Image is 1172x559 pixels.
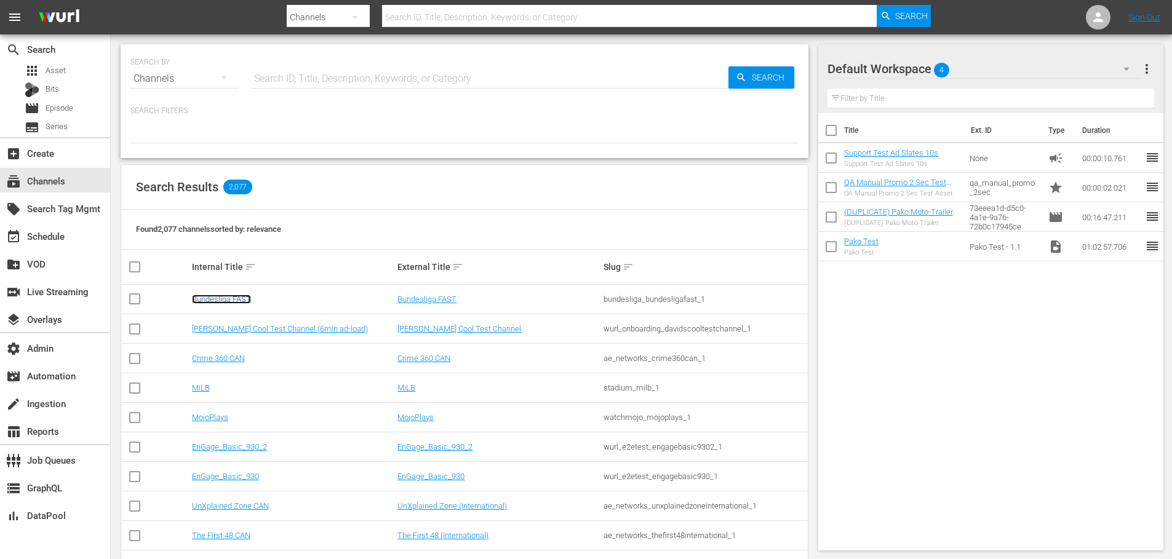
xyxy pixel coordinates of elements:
[6,229,21,244] span: Schedule
[844,248,879,256] div: Pako Test
[965,173,1043,202] td: qa_manual_promo_2sec
[192,531,250,540] a: The First 48 CAN
[1077,173,1145,202] td: 00:00:02.021
[1145,150,1160,165] span: reorder
[844,237,879,246] a: Pako Test
[877,5,931,27] button: Search
[827,52,1141,86] div: Default Workspace
[844,113,963,148] th: Title
[1145,239,1160,253] span: reorder
[397,413,434,422] a: MojoPlays
[192,383,210,392] a: MiLB
[46,102,73,114] span: Episode
[604,442,806,451] div: wurl_e2etest_engagebasic9302_1
[397,501,507,510] a: UnXplained Zone (International)
[965,202,1043,232] td: 73eeea1d-d5c0-4a1e-9a76-72b0c17945ce
[192,295,251,304] a: Bundesliga FAST
[1048,151,1063,165] span: Ad
[1128,12,1160,22] a: Sign Out
[965,232,1043,261] td: Pako Test - 1.1
[604,383,806,392] div: stadium_milb_1
[6,312,21,327] span: Overlays
[192,413,228,422] a: MojoPlays
[604,260,806,274] div: Slug
[6,174,21,189] span: Channels
[604,501,806,510] div: ae_networks_unxplainedzoneinternational_1
[30,3,89,32] img: ans4CAIJ8jUAAAAAAAAAAAAAAAAAAAAAAAAgQb4GAAAAAAAAAAAAAAAAAAAAAAAAJMjXAAAAAAAAAAAAAAAAAAAAAAAAgAT5G...
[46,83,59,95] span: Bits
[397,295,456,304] a: Bundesliga FAST
[136,180,218,194] span: Search Results
[1048,239,1063,254] span: Video
[895,5,928,27] span: Search
[6,481,21,496] span: GraphQL
[1075,113,1149,148] th: Duration
[6,285,21,299] span: Live Streaming
[192,354,245,363] a: Crime 360 CAN
[130,61,239,96] div: Channels
[963,113,1042,148] th: Ext. ID
[6,257,21,272] span: VOD
[25,82,39,97] div: Bits
[728,66,794,89] button: Search
[844,178,951,196] a: QA Manual Promo 2 Sec Test Asset
[844,207,953,216] a: (DUPLICATE) Pako Moto-Trailer
[245,261,256,272] span: sort
[192,472,259,481] a: EnGage_Basic_930
[965,143,1043,173] td: None
[6,146,21,161] span: Create
[604,295,806,304] div: bundesliga_bundesligafast_1
[6,453,21,468] span: Job Queues
[6,202,21,216] span: Search Tag Mgmt
[1139,61,1154,76] span: more_vert
[1145,180,1160,194] span: reorder
[397,531,488,540] a: The First 48 (International)
[192,324,368,333] a: [PERSON_NAME] Cool Test Channel (6min ad-load)
[25,63,39,78] span: Asset
[397,383,415,392] a: MiLB
[1077,232,1145,261] td: 01:02:57.706
[934,57,949,83] span: 4
[397,472,464,481] a: EnGage_Basic_930
[604,354,806,363] div: ae_networks_crime360can_1
[604,324,806,333] div: wurl_onboarding_davidscooltestchannel_1
[844,219,953,227] div: (DUPLICATE) Pako Moto-Trailer
[1041,113,1075,148] th: Type
[130,106,799,116] p: Search Filters:
[192,260,394,274] div: Internal Title
[747,66,794,89] span: Search
[192,442,267,451] a: EnGage_Basic_930_2
[1145,209,1160,224] span: reorder
[844,189,960,197] div: QA Manual Promo 2 Sec Test Asset
[6,424,21,439] span: Reports
[1077,202,1145,232] td: 00:16:47.211
[1048,180,1063,195] span: Promo
[6,369,21,384] span: Automation
[397,354,450,363] a: Crime 360 CAN
[604,472,806,481] div: wurl_e2etest_engagebasic930_1
[397,324,521,333] a: [PERSON_NAME] Cool Test Channel
[46,121,68,133] span: Series
[192,501,269,510] a: UnXplained Zone CAN
[46,65,66,77] span: Asset
[25,101,39,116] span: Episode
[136,224,281,234] span: Found 2,077 channels sorted by: relevance
[7,10,22,25] span: menu
[844,148,938,157] a: Support Test Ad Slates 10s
[223,180,252,194] span: 2,077
[844,160,938,168] div: Support Test Ad Slates 10s
[6,509,21,523] span: DataPool
[25,120,39,135] span: Series
[6,42,21,57] span: Search
[6,341,21,356] span: Admin
[1048,210,1063,224] span: Episode
[397,442,472,451] a: EnGage_Basic_930_2
[604,531,806,540] div: ae_networks_thefirst48international_1
[452,261,463,272] span: sort
[1077,143,1145,173] td: 00:00:10.761
[6,397,21,411] span: Ingestion
[397,260,600,274] div: External Title
[623,261,634,272] span: sort
[1139,54,1154,84] button: more_vert
[604,413,806,422] div: watchmojo_mojoplays_1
